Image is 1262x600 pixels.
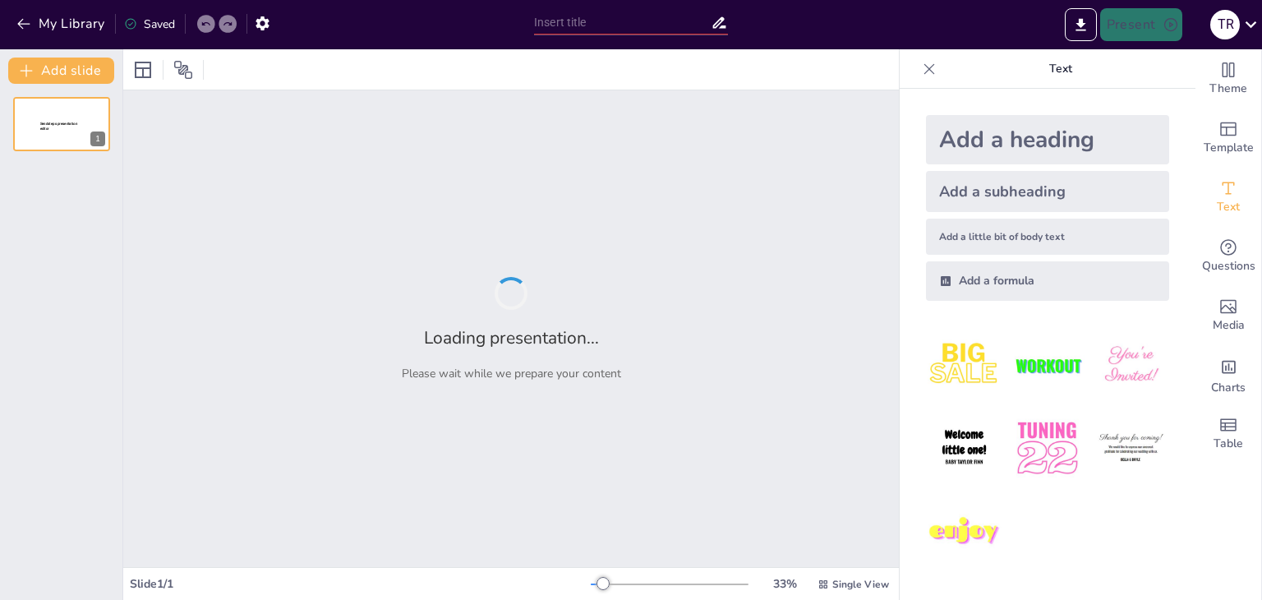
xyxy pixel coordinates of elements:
span: Text [1217,198,1240,216]
img: 6.jpeg [1093,410,1169,487]
img: 4.jpeg [926,410,1002,487]
button: Add slide [8,58,114,84]
div: Add charts and graphs [1195,345,1261,404]
div: 33 % [765,576,804,592]
img: 2.jpeg [1009,327,1085,404]
img: 7.jpeg [926,494,1002,570]
p: Please wait while we prepare your content [402,366,621,381]
span: Single View [832,578,889,591]
span: Questions [1202,257,1255,275]
div: Add a formula [926,261,1169,301]
span: Position [173,60,193,80]
div: Change the overall theme [1195,49,1261,108]
img: 1.jpeg [926,327,1002,404]
p: Text [942,49,1179,89]
div: Saved [124,16,175,32]
div: Add a table [1195,404,1261,464]
button: Present [1100,8,1182,41]
span: Table [1214,435,1243,453]
input: Insert title [534,11,711,35]
button: Export to PowerPoint [1065,8,1097,41]
h2: Loading presentation... [424,326,599,349]
div: Add a subheading [926,171,1169,212]
span: Sendsteps presentation editor [40,122,77,131]
span: Media [1213,316,1245,335]
img: 5.jpeg [1009,410,1085,487]
div: Slide 1 / 1 [130,576,591,592]
button: My Library [12,11,112,37]
div: Add ready made slides [1195,108,1261,168]
div: T R [1210,10,1240,39]
div: Get real-time input from your audience [1195,227,1261,286]
div: 1 [90,132,105,146]
img: 3.jpeg [1093,327,1169,404]
div: Layout [130,57,156,83]
span: Template [1204,139,1254,157]
div: 1 [13,97,110,151]
div: Add a little bit of body text [926,219,1169,255]
div: Add text boxes [1195,168,1261,227]
span: Theme [1209,80,1247,98]
div: Add a heading [926,115,1169,164]
div: Add images, graphics, shapes or video [1195,286,1261,345]
button: T R [1210,8,1240,41]
span: Charts [1211,379,1246,397]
